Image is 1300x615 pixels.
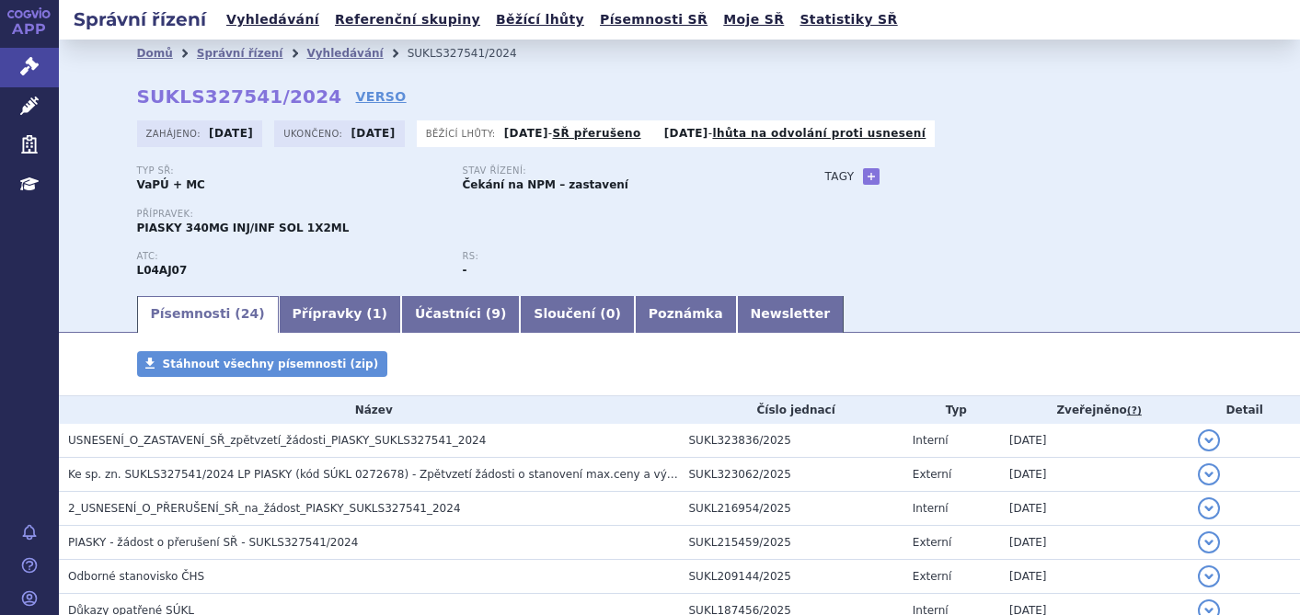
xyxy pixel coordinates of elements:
td: SUKL216954/2025 [680,492,903,526]
strong: [DATE] [504,127,548,140]
strong: SUKLS327541/2024 [137,85,342,108]
a: Vyhledávání [221,7,325,32]
span: Odborné stanovisko ČHS [68,570,204,583]
p: - [504,126,641,141]
span: Externí [913,468,951,481]
a: Sloučení (0) [520,296,634,333]
span: Zahájeno: [146,126,204,141]
a: lhůta na odvolání proti usnesení [712,127,926,140]
td: [DATE] [1000,424,1189,458]
span: 2_USNESENÍ_O_PŘERUŠENÍ_SŘ_na_žádost_PIASKY_SUKLS327541_2024 [68,502,461,515]
a: Domů [137,47,173,60]
span: 24 [241,306,259,321]
a: SŘ přerušeno [553,127,641,140]
strong: [DATE] [209,127,253,140]
p: Typ SŘ: [137,165,444,177]
span: Běžící lhůty: [426,126,500,141]
h3: Tagy [825,165,855,188]
span: 9 [491,306,500,321]
a: VERSO [355,87,406,106]
th: Typ [903,396,1000,424]
td: [DATE] [1000,458,1189,492]
a: Písemnosti SŘ [594,7,713,32]
span: Externí [913,570,951,583]
a: + [863,168,880,185]
a: Účastníci (9) [401,296,520,333]
strong: Čekání na NPM – zastavení [463,178,629,191]
td: [DATE] [1000,560,1189,594]
span: PIASKY 340MG INJ/INF SOL 1X2ML [137,222,350,234]
strong: [DATE] [351,127,395,140]
p: - [664,126,926,141]
p: RS: [463,251,770,262]
a: Statistiky SŘ [794,7,903,32]
td: SUKL323062/2025 [680,458,903,492]
th: Číslo jednací [680,396,903,424]
span: Externí [913,536,951,549]
span: Ke sp. zn. SUKLS327541/2024 LP PIASKY (kód SÚKL 0272678) - Zpětvzetí žádosti o stanovení max.ceny... [68,468,790,481]
a: Stáhnout všechny písemnosti (zip) [137,351,388,377]
button: detail [1198,429,1220,451]
strong: KROVALIMAB [137,264,188,277]
td: SUKL209144/2025 [680,560,903,594]
h2: Správní řízení [59,6,221,32]
li: SUKLS327541/2024 [408,40,541,67]
span: Ukončeno: [283,126,346,141]
th: Zveřejněno [1000,396,1189,424]
span: USNESENÍ_O_ZASTAVENÍ_SŘ_zpětvzetí_žádosti_PIASKY_SUKLS327541_2024 [68,434,486,447]
p: Stav řízení: [463,165,770,177]
a: Písemnosti (24) [137,296,279,333]
button: detail [1198,531,1220,553]
td: SUKL323836/2025 [680,424,903,458]
a: Moje SŘ [718,7,789,32]
td: [DATE] [1000,492,1189,526]
a: Poznámka [635,296,737,333]
span: Interní [913,502,949,515]
p: Přípravek: [137,209,788,220]
strong: [DATE] [664,127,708,140]
a: Běžící lhůty [490,7,590,32]
button: detail [1198,565,1220,587]
span: Stáhnout všechny písemnosti (zip) [163,358,379,370]
a: Přípravky (1) [279,296,401,333]
p: ATC: [137,251,444,262]
strong: - [463,264,467,277]
strong: VaPÚ + MC [137,178,205,191]
abbr: (?) [1127,404,1142,417]
a: Referenční skupiny [329,7,486,32]
span: Interní [913,434,949,447]
button: detail [1198,497,1220,519]
th: Název [59,396,680,424]
th: Detail [1189,396,1300,424]
td: [DATE] [1000,526,1189,560]
button: detail [1198,463,1220,485]
span: 0 [606,306,615,321]
a: Vyhledávání [306,47,383,60]
a: Správní řízení [197,47,283,60]
a: Newsletter [737,296,845,333]
td: SUKL215459/2025 [680,526,903,560]
span: PIASKY - žádost o přerušení SŘ - SUKLS327541/2024 [68,536,358,549]
span: 1 [373,306,382,321]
